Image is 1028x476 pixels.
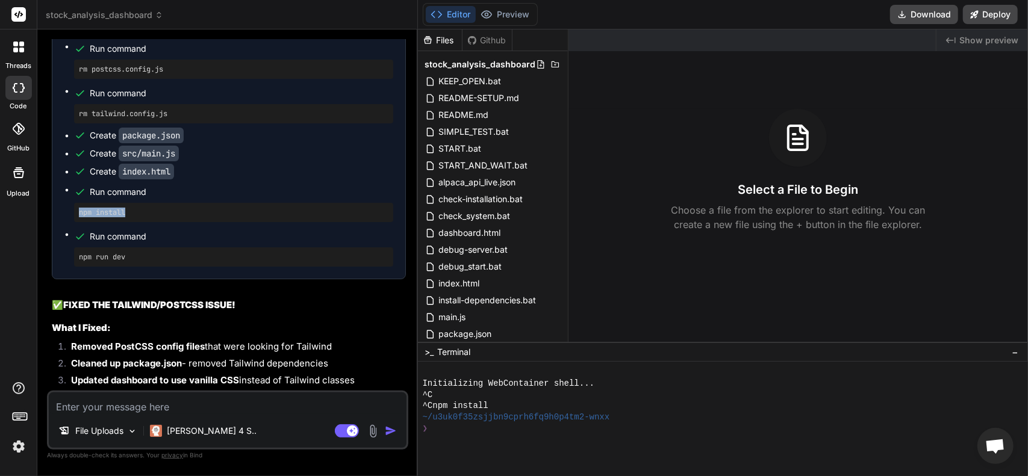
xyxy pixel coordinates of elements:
span: ~/u3uk0f35zsjjbn9cprh6fq9h0p4tm2-wnxx [423,412,610,423]
div: Create [90,165,174,178]
button: Deploy [963,5,1018,24]
code: index.html [119,164,174,179]
span: ^Cnpm install [423,400,488,412]
span: Run command [90,43,393,55]
span: ❯ [423,423,429,434]
p: Always double-check its answers. Your in Bind [47,450,408,461]
span: Run command [90,230,393,243]
h3: Select a File to Begin [738,181,858,198]
button: Preview [476,6,535,23]
span: alpaca_api_live.json [438,175,517,190]
label: threads [5,61,31,71]
img: attachment [366,424,380,438]
div: Github [463,34,512,46]
span: privacy [161,451,183,459]
strong: Updated dashboard to use vanilla CSS [71,374,239,386]
span: check-installation.bat [438,192,525,206]
span: START_AND_WAIT.bat [438,158,529,173]
span: README-SETUP.md [438,91,521,105]
img: Pick Models [127,426,137,436]
p: Choose a file from the explorer to start editing. You can create a new file using the + button in... [663,203,933,232]
strong: Cleaned up package.json [71,357,182,369]
span: Initializing WebContainer shell... [423,378,595,389]
label: code [10,101,27,111]
li: - removed Tailwind dependencies [61,357,406,374]
li: that were looking for Tailwind [61,340,406,357]
code: src/main.js [119,146,179,161]
span: debug_start.bat [438,259,503,274]
code: package.json [119,128,184,143]
img: settings [8,436,29,457]
p: [PERSON_NAME] 4 S.. [167,425,257,437]
div: Create [90,147,179,159]
pre: rm tailwind.config.js [79,109,388,119]
label: Upload [7,188,30,199]
img: icon [385,425,397,437]
strong: Removed PostCSS config files [71,341,205,352]
span: main.js [438,310,467,324]
pre: rm postcss.config.js [79,64,388,74]
span: KEEP_OPEN.bat [438,74,503,88]
span: check_system.bat [438,209,512,223]
span: install-dependencies.bat [438,293,538,308]
p: File Uploads [75,425,123,437]
span: index.html [438,276,481,291]
pre: npm install [79,208,388,217]
span: Show preview [959,34,1018,46]
span: ^C [423,389,433,401]
strong: FIXED THE TAILWIND/POSTCSS ISSUE! [63,299,235,311]
span: SIMPLE_TEST.bat [438,125,511,139]
span: >_ [425,346,434,358]
span: package.json [438,327,493,341]
div: Files [418,34,462,46]
li: instead of Tailwind classes [61,374,406,391]
div: Create [90,129,184,141]
img: Claude 4 Sonnet [150,425,162,437]
span: dashboard.html [438,226,502,240]
button: − [1009,342,1021,362]
label: GitHub [7,143,30,153]
a: Open chat [977,428,1014,464]
h2: ✅ [52,298,406,312]
span: START.bat [438,141,483,156]
span: Terminal [438,346,471,358]
pre: npm run dev [79,252,388,262]
strong: What I Fixed: [52,322,111,333]
span: stock_analysis_dashboard [46,9,163,21]
span: debug-server.bat [438,243,509,257]
span: − [1012,346,1018,358]
span: README.md [438,108,490,122]
span: Run command [90,186,393,198]
span: stock_analysis_dashboard [425,58,536,70]
button: Download [890,5,958,24]
span: Run command [90,87,393,99]
button: Editor [426,6,476,23]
